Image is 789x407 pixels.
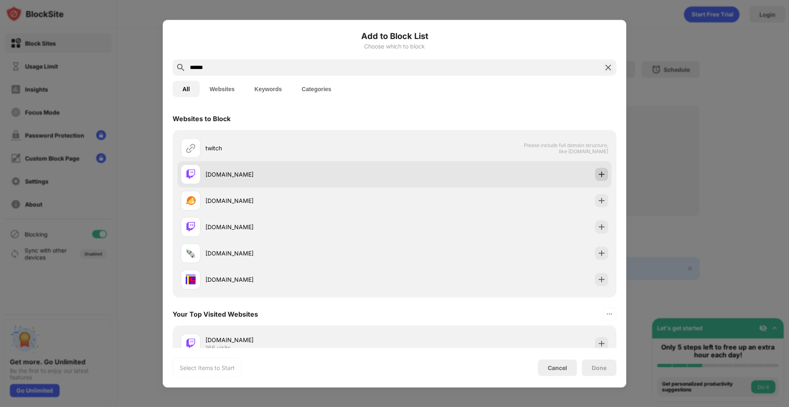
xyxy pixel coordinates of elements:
[176,62,186,72] img: search.svg
[200,80,245,97] button: Websites
[186,274,196,284] img: favicons
[186,222,196,232] img: favicons
[205,344,231,352] div: 166 visits
[205,196,394,205] div: [DOMAIN_NAME]
[524,142,608,154] span: Please include full domain structure, like [DOMAIN_NAME]
[205,170,394,179] div: [DOMAIN_NAME]
[603,62,613,72] img: search-close
[180,363,235,372] div: Select Items to Start
[245,80,292,97] button: Keywords
[173,43,616,49] div: Choose which to block
[186,248,196,258] img: favicons
[205,223,394,231] div: [DOMAIN_NAME]
[205,144,394,152] div: twitch
[186,143,196,153] img: url.svg
[205,275,394,284] div: [DOMAIN_NAME]
[173,310,258,318] div: Your Top Visited Websites
[205,249,394,258] div: [DOMAIN_NAME]
[186,195,196,205] img: favicons
[173,30,616,42] h6: Add to Block List
[205,336,394,344] div: [DOMAIN_NAME]
[292,80,341,97] button: Categories
[186,338,196,348] img: favicons
[173,114,231,122] div: Websites to Block
[548,364,567,371] div: Cancel
[186,169,196,179] img: favicons
[173,80,200,97] button: All
[592,364,607,371] div: Done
